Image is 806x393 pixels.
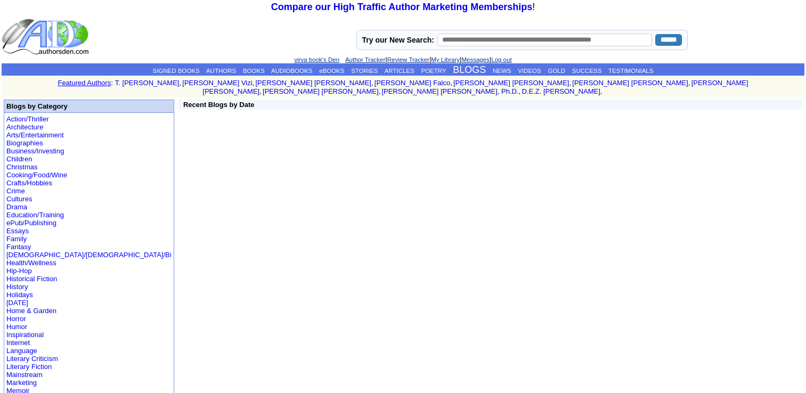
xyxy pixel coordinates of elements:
font: i [571,80,572,86]
a: Compare our High Traffic Author Marketing Memberships [271,2,532,12]
a: Review Tracker [387,56,429,63]
a: GOLD [548,68,565,74]
font: : [111,79,113,87]
a: [PERSON_NAME] [PERSON_NAME] [263,87,378,95]
a: Internet [6,339,30,347]
a: [PERSON_NAME] Vizi [182,79,252,87]
a: Architecture [6,123,43,131]
font: , , , , , , , , , , [115,79,748,95]
a: Horror [6,315,26,323]
a: AUDIOBOOKS [271,68,312,74]
a: History [6,283,28,291]
a: Drama [6,203,27,211]
font: | | | | [294,55,511,63]
a: Fantasy [6,243,31,251]
a: Crime [6,187,25,195]
a: [PERSON_NAME] [PERSON_NAME], Ph.D. [381,87,518,95]
a: virva book's Den [294,56,339,63]
a: BLOGS [453,64,486,75]
font: i [262,89,263,95]
a: TESTIMONIALS [608,68,653,74]
a: Education/Training [6,211,64,219]
b: Recent Blogs by Date [183,101,255,109]
a: [PERSON_NAME] [PERSON_NAME] [202,79,748,95]
a: AUTHORS [206,68,236,74]
a: ARTICLES [385,68,414,74]
a: Crafts/Hobbies [6,179,52,187]
a: SUCCESS [572,68,602,74]
a: BOOKS [243,68,265,74]
font: ! [271,2,535,12]
font: i [452,80,453,86]
font: i [181,80,182,86]
a: Cultures [6,195,32,203]
font: i [373,80,374,86]
a: Author Tracker [345,56,385,63]
a: D.E.Z. [PERSON_NAME] [522,87,600,95]
a: [PERSON_NAME] [PERSON_NAME] [255,79,371,87]
a: Historical Fiction [6,275,57,283]
a: Cooking/Food/Wine [6,171,67,179]
a: VIDEOS [518,68,541,74]
a: Humor [6,323,27,331]
a: [DATE] [6,299,28,307]
a: Featured Authors [58,79,111,87]
a: POETRY [421,68,446,74]
label: Try our New Search: [362,36,434,44]
a: My Library [431,56,460,63]
a: Biographies [6,139,43,147]
a: eBOOKS [319,68,344,74]
a: Action/Thriller [6,115,48,123]
a: Hip-Hop [6,267,32,275]
a: T. [PERSON_NAME] [115,79,180,87]
a: Holidays [6,291,33,299]
a: NEWS [493,68,511,74]
b: Blogs by Category [6,102,68,110]
a: Marketing [6,379,37,387]
a: ePub/Publishing [6,219,56,227]
a: [PERSON_NAME] [PERSON_NAME] [572,79,688,87]
a: Messages [461,56,489,63]
a: [PERSON_NAME] [PERSON_NAME] [453,79,569,87]
font: i [520,89,522,95]
a: [PERSON_NAME] Falco [374,79,450,87]
a: Home & Garden [6,307,56,315]
a: Family [6,235,27,243]
a: Arts/Entertainment [6,131,64,139]
a: Mainstream [6,371,43,379]
a: Business/Investing [6,147,64,155]
a: Inspirational [6,331,44,339]
font: i [690,80,691,86]
a: Literary Fiction [6,363,52,371]
font: i [602,89,603,95]
a: Essays [6,227,29,235]
a: STORIES [351,68,378,74]
font: i [380,89,381,95]
a: [DEMOGRAPHIC_DATA]/[DEMOGRAPHIC_DATA]/Bi [6,251,172,259]
a: Log out [491,56,511,63]
a: Health/Wellness [6,259,56,267]
a: SIGNED BOOKS [153,68,200,74]
font: i [254,80,255,86]
a: Christmas [6,163,38,171]
a: Children [6,155,32,163]
img: logo_ad.gif [2,18,91,55]
a: Literary Criticism [6,355,58,363]
a: Language [6,347,37,355]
